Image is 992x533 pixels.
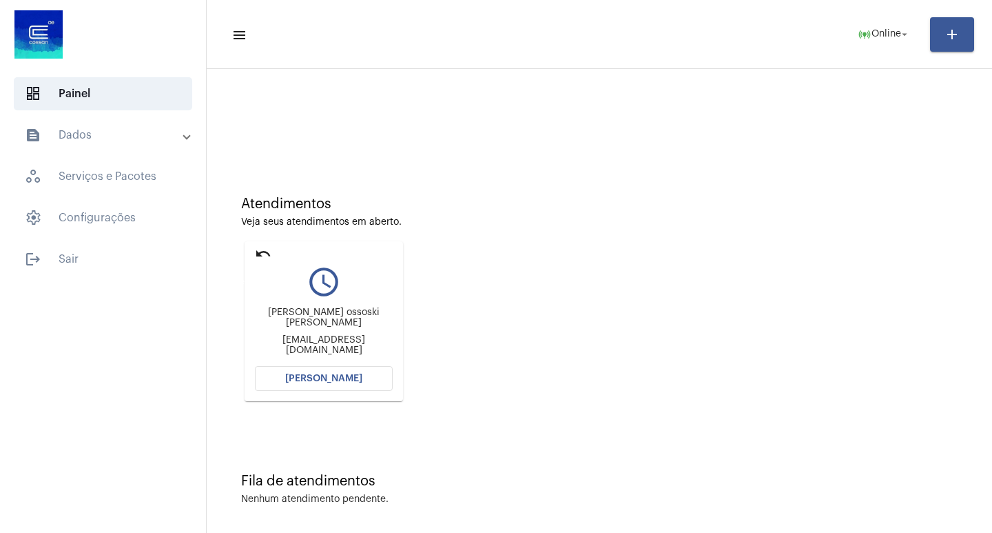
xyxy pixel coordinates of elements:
mat-icon: add [944,26,960,43]
mat-icon: query_builder [255,265,393,299]
img: d4669ae0-8c07-2337-4f67-34b0df7f5ae4.jpeg [11,7,66,62]
div: Fila de atendimentos [241,474,958,489]
span: Serviços e Pacotes [14,160,192,193]
span: sidenav icon [25,86,41,102]
mat-icon: sidenav icon [25,251,41,268]
button: [PERSON_NAME] [255,366,393,391]
button: Online [849,21,919,48]
mat-icon: arrow_drop_down [898,28,911,41]
span: [PERSON_NAME] [285,374,362,383]
span: Painel [14,77,192,110]
span: sidenav icon [25,168,41,185]
div: Veja seus atendimentos em aberto. [241,217,958,228]
div: [PERSON_NAME] ossoski [PERSON_NAME] [255,308,393,328]
span: Configurações [14,201,192,234]
div: Atendimentos [241,197,958,212]
span: sidenav icon [25,210,41,226]
mat-icon: undo [255,245,271,262]
div: Devolver para fila [230,274,298,290]
mat-icon: online_prediction [858,28,871,41]
span: Online [871,30,901,39]
div: Nenhum atendimento pendente. [241,494,389,505]
div: [EMAIL_ADDRESS][DOMAIN_NAME] [255,335,393,356]
span: Sair [14,243,192,276]
mat-panel-title: Dados [25,127,184,143]
mat-expansion-panel-header: sidenav iconDados [8,119,206,152]
mat-icon: sidenav icon [231,27,245,43]
mat-icon: sidenav icon [25,127,41,143]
